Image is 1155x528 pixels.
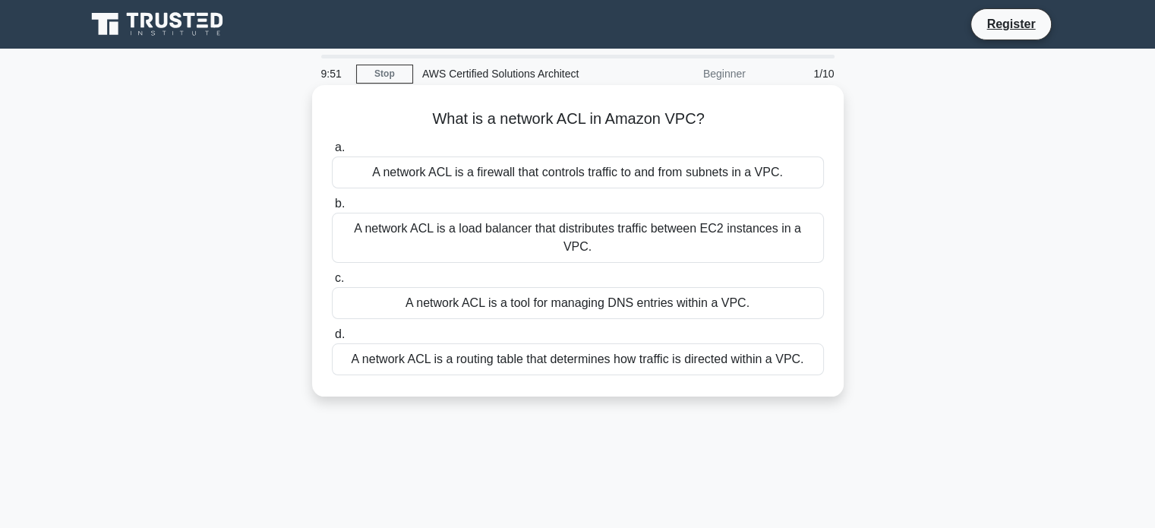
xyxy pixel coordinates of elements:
[755,58,844,89] div: 1/10
[332,343,824,375] div: A network ACL is a routing table that determines how traffic is directed within a VPC.
[622,58,755,89] div: Beginner
[332,157,824,188] div: A network ACL is a firewall that controls traffic to and from subnets in a VPC.
[335,197,345,210] span: b.
[413,58,622,89] div: AWS Certified Solutions Architect
[335,141,345,153] span: a.
[312,58,356,89] div: 9:51
[332,213,824,263] div: A network ACL is a load balancer that distributes traffic between EC2 instances in a VPC.
[335,271,344,284] span: c.
[335,327,345,340] span: d.
[977,14,1044,33] a: Register
[356,65,413,84] a: Stop
[330,109,825,129] h5: What is a network ACL in Amazon VPC?
[332,287,824,319] div: A network ACL is a tool for managing DNS entries within a VPC.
